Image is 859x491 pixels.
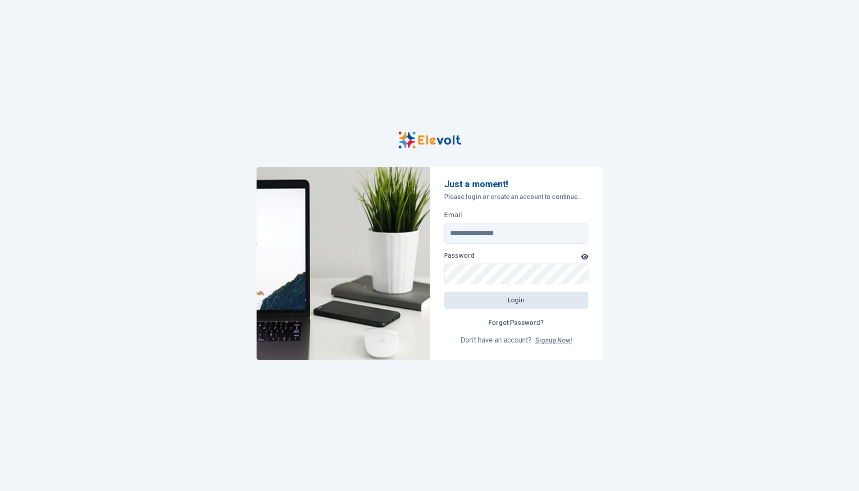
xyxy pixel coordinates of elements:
label: Password [444,251,475,260]
button: Login [444,292,588,309]
label: Email [444,210,463,219]
p: Please login or create an account to continue... [444,192,588,201]
p: Don't have an account? [444,335,588,346]
p: Just a moment! [444,178,588,190]
img: Elevolt [257,167,430,360]
a: Forgot Password? [481,314,551,331]
img: Elevolt [398,131,461,149]
a: Signup Now! [535,337,572,344]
